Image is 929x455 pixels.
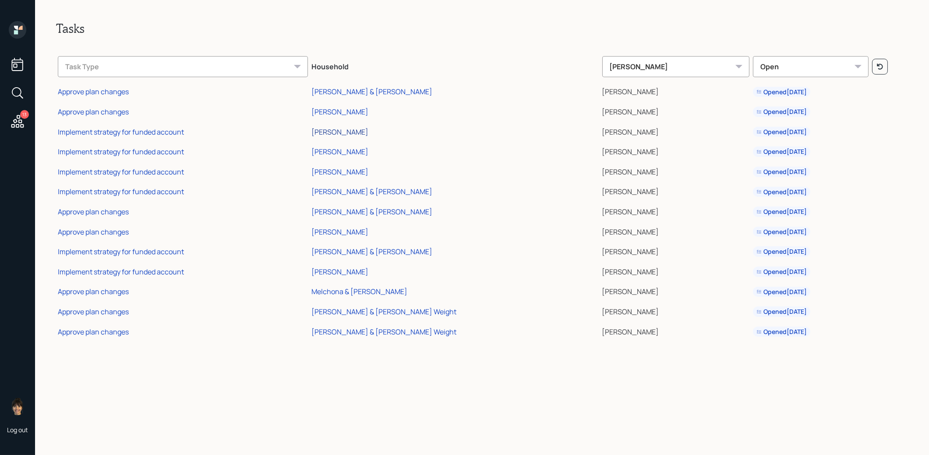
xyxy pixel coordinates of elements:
div: Opened [DATE] [756,128,807,136]
div: [PERSON_NAME] [311,127,368,137]
div: Opened [DATE] [756,207,807,216]
div: Implement strategy for funded account [58,247,184,256]
div: Approve plan changes [58,227,129,237]
div: Opened [DATE] [756,288,807,296]
div: Opened [DATE] [756,327,807,336]
div: Log out [7,426,28,434]
td: [PERSON_NAME] [600,121,751,141]
div: [PERSON_NAME] & [PERSON_NAME] [311,207,432,217]
div: Open [753,56,869,77]
div: [PERSON_NAME] & [PERSON_NAME] [311,247,432,256]
td: [PERSON_NAME] [600,260,751,281]
td: [PERSON_NAME] [600,100,751,121]
div: Implement strategy for funded account [58,187,184,196]
div: Opened [DATE] [756,107,807,116]
div: Melchona & [PERSON_NAME] [311,287,407,296]
div: 13 [20,110,29,119]
td: [PERSON_NAME] [600,181,751,201]
div: [PERSON_NAME] & [PERSON_NAME] Weight [311,327,456,337]
div: Approve plan changes [58,327,129,337]
div: Implement strategy for funded account [58,167,184,177]
div: Opened [DATE] [756,167,807,176]
div: Opened [DATE] [756,147,807,156]
div: Task Type [58,56,308,77]
div: [PERSON_NAME] [311,267,368,277]
div: [PERSON_NAME] & [PERSON_NAME] Weight [311,307,456,316]
td: [PERSON_NAME] [600,140,751,160]
div: [PERSON_NAME] & [PERSON_NAME] [311,87,432,96]
div: Implement strategy for funded account [58,127,184,137]
td: [PERSON_NAME] [600,300,751,320]
td: [PERSON_NAME] [600,281,751,301]
td: [PERSON_NAME] [600,320,751,341]
td: [PERSON_NAME] [600,240,751,260]
div: [PERSON_NAME] [311,167,368,177]
div: Implement strategy for funded account [58,147,184,156]
div: Opened [DATE] [756,227,807,236]
th: Household [310,50,600,81]
div: [PERSON_NAME] & [PERSON_NAME] [311,187,432,196]
td: [PERSON_NAME] [600,160,751,181]
h2: Tasks [56,21,908,36]
div: [PERSON_NAME] [602,56,749,77]
div: Opened [DATE] [756,247,807,256]
td: [PERSON_NAME] [600,81,751,101]
div: Opened [DATE] [756,307,807,316]
td: [PERSON_NAME] [600,200,751,220]
div: Opened [DATE] [756,267,807,276]
div: Approve plan changes [58,207,129,217]
div: Approve plan changes [58,307,129,316]
div: Implement strategy for funded account [58,267,184,277]
div: Opened [DATE] [756,188,807,196]
div: Approve plan changes [58,87,129,96]
div: Approve plan changes [58,287,129,296]
div: Opened [DATE] [756,88,807,96]
div: [PERSON_NAME] [311,107,368,117]
img: treva-nostdahl-headshot.png [9,398,26,415]
td: [PERSON_NAME] [600,220,751,241]
div: [PERSON_NAME] [311,227,368,237]
div: Approve plan changes [58,107,129,117]
div: [PERSON_NAME] [311,147,368,156]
